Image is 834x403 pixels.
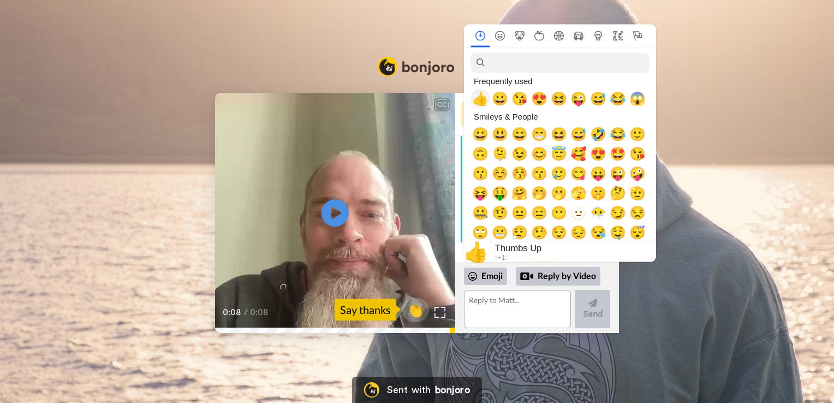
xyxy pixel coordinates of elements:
span: 👏 [402,301,429,318]
span: / [244,306,248,319]
div: Send [PERSON_NAME] a reply. [455,247,619,287]
span: 0:08 [250,306,269,319]
div: Emoji [464,268,507,285]
div: Reply by Video [520,270,533,283]
button: Send [575,290,610,328]
img: Bonjoro Logo [378,57,454,76]
img: Profile Image [461,101,487,127]
img: Full screen [434,307,445,318]
div: Reply by Video [516,267,600,286]
span: 0:08 [223,306,242,319]
button: 👏 [402,298,429,322]
div: CC [435,99,449,110]
div: Say thanks [335,299,396,321]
